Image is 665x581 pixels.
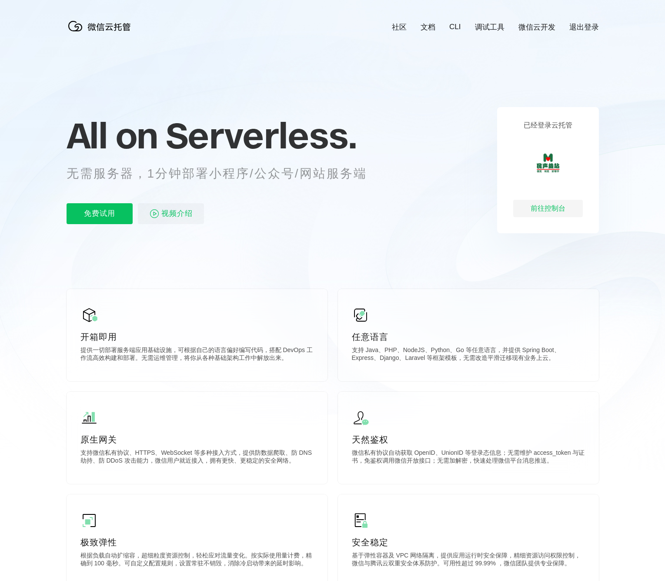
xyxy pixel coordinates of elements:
a: CLI [449,23,461,31]
img: video_play.svg [149,208,160,219]
p: 已经登录云托管 [524,121,572,130]
a: 调试工具 [475,22,505,32]
p: 任意语言 [352,331,585,343]
p: 微信私有协议自动获取 OpenID、UnionID 等登录态信息；无需维护 access_token 与证书，免鉴权调用微信开放接口；无需加解密，快速处理微信平台消息推送。 [352,449,585,467]
a: 微信云开发 [518,22,555,32]
p: 开箱即用 [80,331,314,343]
img: 微信云托管 [67,17,136,35]
a: 社区 [392,22,407,32]
p: 原生网关 [80,433,314,446]
span: Serverless. [166,114,357,157]
p: 免费试用 [67,203,133,224]
p: 根据负载自动扩缩容，超细粒度资源控制，轻松应对流量变化。按实际使用量计费，精确到 100 毫秒。可自定义配置规则，设置常驻不销毁，消除冷启动带来的延时影响。 [80,552,314,569]
p: 天然鉴权 [352,433,585,446]
p: 极致弹性 [80,536,314,548]
p: 无需服务器，1分钟部署小程序/公众号/网站服务端 [67,165,383,182]
p: 支持 Java、PHP、NodeJS、Python、Go 等任意语言，并提供 Spring Boot、Express、Django、Laravel 等框架模板，无需改造平滑迁移现有业务上云。 [352,346,585,364]
span: All on [67,114,157,157]
p: 安全稳定 [352,536,585,548]
a: 退出登录 [569,22,599,32]
span: 视频介绍 [161,203,193,224]
p: 提供一切部署服务端应用基础设施，可根据自己的语言偏好编写代码，搭配 DevOps 工作流高效构建和部署。无需运维管理，将你从各种基础架构工作中解放出来。 [80,346,314,364]
a: 文档 [421,22,435,32]
div: 前往控制台 [513,200,583,217]
a: 微信云托管 [67,29,136,36]
p: 基于弹性容器及 VPC 网络隔离，提供应用运行时安全保障，精细资源访问权限控制，微信与腾讯云双重安全体系防护。可用性超过 99.99% ，微信团队提供专业保障。 [352,552,585,569]
p: 支持微信私有协议、HTTPS、WebSocket 等多种接入方式，提供防数据爬取、防 DNS 劫持、防 DDoS 攻击能力，微信用户就近接入，拥有更快、更稳定的安全网络。 [80,449,314,467]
